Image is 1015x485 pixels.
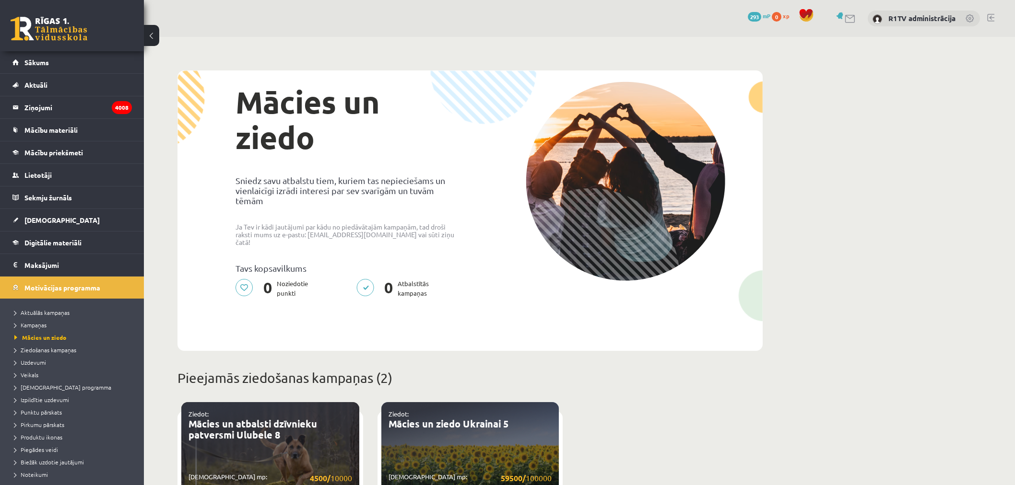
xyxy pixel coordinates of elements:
span: Sākums [24,58,49,67]
a: Mācību materiāli [12,119,132,141]
a: Aktuāli [12,74,132,96]
a: Produktu ikonas [14,433,134,441]
span: xp [783,12,789,20]
span: 0 [259,279,277,298]
a: 293 mP [748,12,770,20]
legend: Ziņojumi [24,96,132,118]
a: Aktuālās kampaņas [14,308,134,317]
span: Mācību materiāli [24,126,78,134]
a: Noteikumi [14,470,134,479]
h1: Mācies un ziedo [236,84,463,155]
span: 0 [379,279,398,298]
a: Mācies un atbalsti dzīvnieku patversmi Ulubele 8 [189,417,317,441]
p: Noziedotie punkti [236,279,314,298]
p: Tavs kopsavilkums [236,263,463,273]
a: R1TV administrācija [888,13,956,23]
a: Ziedošanas kampaņas [14,346,134,354]
span: Ziedošanas kampaņas [14,346,76,354]
span: Produktu ikonas [14,433,62,441]
legend: Maksājumi [24,254,132,276]
p: Sniedz savu atbalstu tiem, kuriem tas nepieciešams un vienlaicīgi izrādi interesi par sev svarīgā... [236,175,463,206]
p: Atbalstītās kampaņas [356,279,435,298]
span: Mācies un ziedo [14,334,66,341]
a: Lietotāji [12,164,132,186]
span: Uzdevumi [14,358,46,366]
a: Sekmju žurnāls [12,186,132,208]
a: Mācību priekšmeti [12,141,132,163]
strong: 4500/ [310,473,330,483]
a: Punktu pārskats [14,408,134,416]
p: Ja Tev ir kādi jautājumi par kādu no piedāvātajām kampaņām, tad droši raksti mums uz e-pastu: [EM... [236,223,463,246]
strong: 59500/ [501,473,526,483]
a: [DEMOGRAPHIC_DATA] programma [14,383,134,392]
span: Noteikumi [14,471,48,478]
img: R1TV administrācija [873,14,882,24]
a: Biežāk uzdotie jautājumi [14,458,134,466]
span: Sekmju žurnāls [24,193,72,202]
a: Sākums [12,51,132,73]
a: Maksājumi [12,254,132,276]
a: Mācies un ziedo [14,333,134,342]
a: Ziņojumi4008 [12,96,132,118]
a: Piegādes veidi [14,445,134,454]
a: Ziedot: [189,410,209,418]
a: Rīgas 1. Tālmācības vidusskola [11,17,87,41]
a: Motivācijas programma [12,277,132,299]
span: 10000 [310,472,352,484]
span: Veikals [14,371,38,379]
span: Pirkumu pārskats [14,421,64,428]
span: Mācību priekšmeti [24,148,83,157]
i: 4008 [112,101,132,114]
span: Biežāk uzdotie jautājumi [14,458,84,466]
img: donation-campaign-image-5f3e0036a0d26d96e48155ce7b942732c76651737588babb5c96924e9bd6788c.png [526,81,725,281]
a: Ziedot: [389,410,409,418]
a: Uzdevumi [14,358,134,367]
a: Veikals [14,370,134,379]
span: mP [763,12,770,20]
p: Pieejamās ziedošanas kampaņas (2) [177,368,763,388]
span: 293 [748,12,761,22]
span: Izpildītie uzdevumi [14,396,69,404]
span: Piegādes veidi [14,446,58,453]
a: Mācies un ziedo Ukrainai 5 [389,417,508,430]
span: [DEMOGRAPHIC_DATA] programma [14,383,111,391]
span: Motivācijas programma [24,283,100,292]
a: Izpildītie uzdevumi [14,395,134,404]
span: Digitālie materiāli [24,238,82,247]
p: [DEMOGRAPHIC_DATA] mp: [389,472,552,484]
a: Kampaņas [14,321,134,329]
span: Aktuāli [24,81,47,89]
span: 100000 [501,472,552,484]
a: [DEMOGRAPHIC_DATA] [12,209,132,231]
span: Punktu pārskats [14,408,62,416]
span: [DEMOGRAPHIC_DATA] [24,216,100,224]
span: Lietotāji [24,171,52,179]
p: [DEMOGRAPHIC_DATA] mp: [189,472,352,484]
a: 0 xp [772,12,794,20]
a: Digitālie materiāli [12,231,132,254]
a: Pirkumu pārskats [14,420,134,429]
span: Aktuālās kampaņas [14,309,70,316]
span: Kampaņas [14,321,47,329]
span: 0 [772,12,781,22]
